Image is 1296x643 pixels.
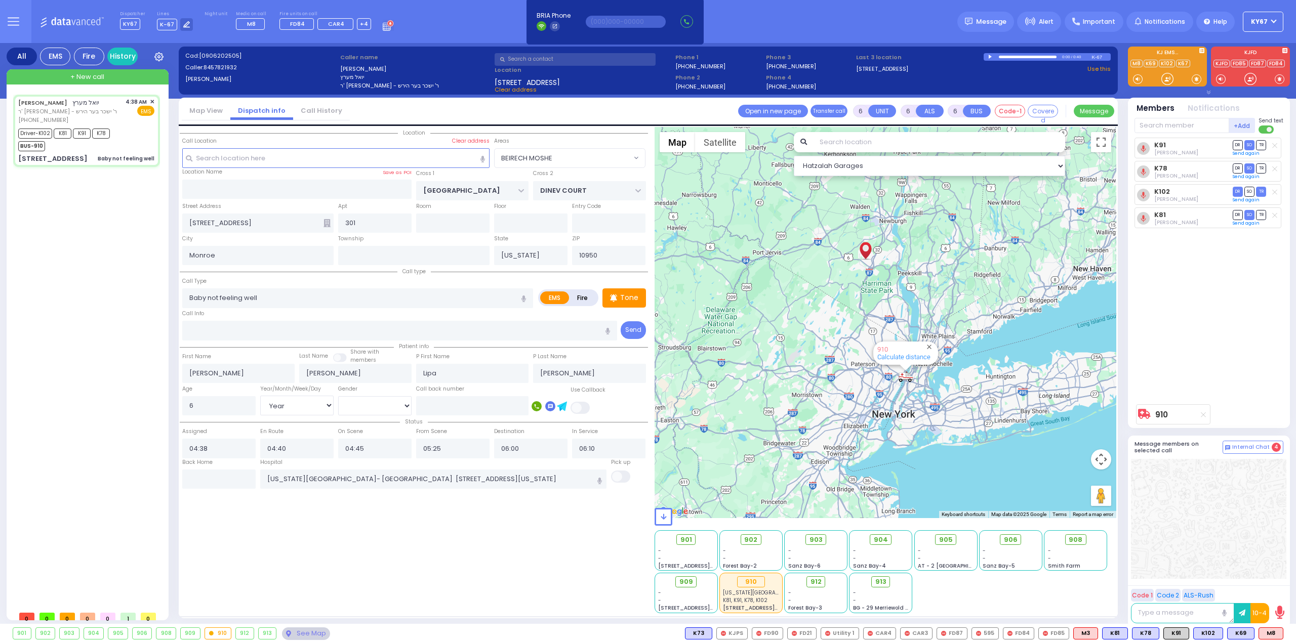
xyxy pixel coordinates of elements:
div: 910 [205,628,231,639]
span: - [788,596,791,604]
span: 4:38 AM [126,98,147,106]
span: Sanz Bay-6 [788,562,821,570]
div: / [1071,51,1073,63]
span: TR [1256,187,1266,196]
label: Call Info [182,310,204,318]
span: TR [1256,163,1266,173]
div: 912 [236,628,254,639]
span: EMS [137,106,154,116]
label: Age [182,385,192,393]
label: KJ EMS... [1128,50,1207,57]
label: KJFD [1211,50,1290,57]
label: Cross 1 [416,169,434,178]
span: - [658,554,661,562]
div: 904 [84,628,104,639]
label: State [494,235,508,243]
span: AT - 2 [GEOGRAPHIC_DATA] [918,562,993,570]
span: 904 [874,535,888,545]
label: [PHONE_NUMBER] [766,62,816,70]
button: Show street map [660,132,695,152]
div: CAR3 [900,627,933,639]
div: M3 [1073,627,1098,639]
label: Cad: [185,52,337,60]
div: JOEL MERTZ [857,231,874,262]
small: Share with [350,348,379,356]
label: Areas [494,137,509,145]
a: History [107,48,138,65]
span: 901 [680,535,692,545]
label: Back Home [182,458,213,466]
span: - [1048,554,1051,562]
img: red-radio-icon.svg [825,631,830,636]
span: M8 [247,20,256,28]
span: members [350,356,376,364]
label: P First Name [416,353,450,361]
div: K73 [685,627,712,639]
span: Berish Mertz [1154,219,1198,226]
label: City [182,235,193,243]
label: Location [495,66,672,74]
div: BLS [1132,627,1159,639]
a: FD87 [1249,60,1266,67]
span: TR [1256,210,1266,220]
span: - [788,589,791,596]
a: Dispatch info [230,106,293,115]
div: K78 [1132,627,1159,639]
img: red-radio-icon.svg [792,631,797,636]
div: 901 [13,628,31,639]
div: K91 [1163,627,1189,639]
span: יואל מערץ [72,98,99,107]
label: Night unit [205,11,227,17]
span: K78 [92,128,110,139]
span: 0 [39,613,55,620]
span: KY67 [1251,17,1268,26]
label: Lines [157,11,193,17]
span: 1 [120,613,136,620]
span: 908 [1069,535,1082,545]
span: 906 [1004,535,1018,545]
span: SO [1244,210,1254,220]
a: 910 [1155,411,1168,418]
span: SO [1244,140,1254,150]
span: - [983,554,986,562]
button: Map camera controls [1091,449,1111,469]
span: 902 [744,535,757,545]
div: [STREET_ADDRESS] [18,154,88,164]
a: FD85 [1231,60,1248,67]
span: BG - 29 Merriewold S. [853,604,910,612]
a: Open in new page [738,105,808,117]
span: Send text [1259,117,1283,124]
a: 910 [877,346,888,353]
label: [PERSON_NAME] [185,75,337,83]
span: DR [1233,163,1243,173]
span: K81, K91, K78, K102 [723,596,767,604]
button: Toggle fullscreen view [1091,132,1111,152]
label: Clear address [452,137,490,145]
span: 905 [939,535,953,545]
div: FD87 [937,627,967,639]
label: Caller name [340,53,492,62]
label: Assigned [182,427,207,436]
a: [STREET_ADDRESS] [856,65,908,73]
span: DR [1233,187,1243,196]
span: Location [398,129,430,137]
a: K69 [1144,60,1158,67]
span: - [918,554,921,562]
label: Gender [338,385,357,393]
label: Street Address [182,202,221,210]
span: ✕ [150,98,154,106]
a: K102 [1159,60,1175,67]
span: BRIA Phone [537,11,571,20]
label: [PHONE_NUMBER] [675,62,725,70]
span: Important [1083,17,1115,26]
div: K102 [1193,627,1223,639]
div: FD85 [1038,627,1069,639]
span: - [1048,547,1051,554]
label: In Service [572,427,598,436]
div: All [7,48,37,65]
span: - [918,547,921,554]
span: [STREET_ADDRESS] [495,77,560,85]
span: Phone 4 [766,73,853,82]
label: Pick up [611,458,630,466]
span: Clear address [495,85,537,94]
